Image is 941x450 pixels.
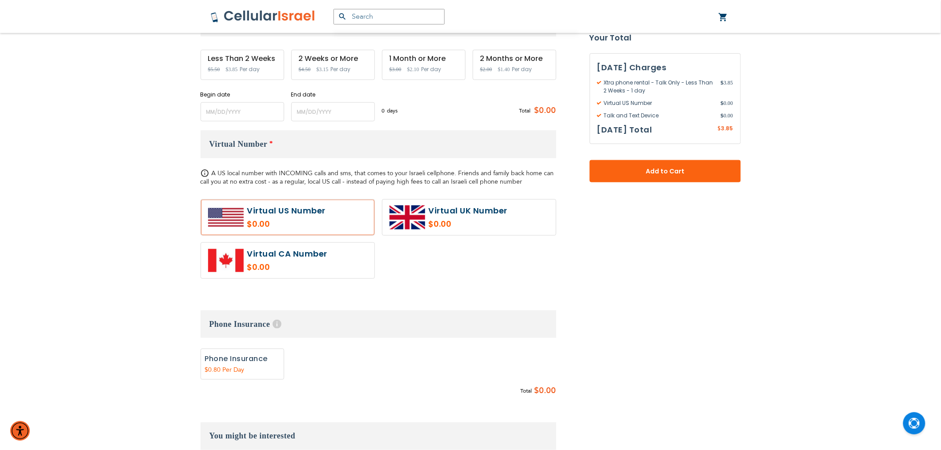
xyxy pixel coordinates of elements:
span: $0.00 [531,104,556,117]
span: $2.00 [480,66,492,72]
input: MM/DD/YYYY [291,102,375,121]
input: Search [334,9,445,24]
span: 3.85 [721,79,733,95]
span: $ [721,112,724,120]
span: Talk and Text Device [597,112,721,120]
span: $5.50 [208,66,220,72]
span: $3.00 [390,66,402,72]
span: Virtual Number [209,140,268,149]
span: Add to Cart [619,167,712,176]
h3: Phone Insurance [201,310,556,338]
span: A US local number with INCOMING calls and sms, that comes to your Israeli cellphone. Friends and ... [201,169,554,186]
span: Help [273,320,281,329]
span: Xtra phone rental - Talk Only - Less Than 2 Weeks - 1 day [597,79,721,95]
div: 1 Month or More [390,55,458,63]
span: days [387,107,398,115]
span: 0.00 [721,99,733,107]
h3: [DATE] Charges [597,61,733,74]
input: MM/DD/YYYY [201,102,284,121]
span: Total [521,386,532,396]
div: 2 Months or More [480,55,549,63]
div: Accessibility Menu [10,421,30,441]
span: Per day [331,65,351,73]
label: End date [291,91,375,99]
span: Virtual US Number [597,99,721,107]
span: $ [721,79,724,87]
div: Less Than 2 Weeks [208,55,277,63]
span: Total [519,107,531,115]
h3: [DATE] Total [597,123,652,137]
span: $ [721,99,724,107]
span: $3.85 [226,66,238,72]
span: Per day [240,65,260,73]
span: You might be interested [209,432,296,441]
span: Per day [512,65,532,73]
img: Cellular Israel Logo [210,10,316,23]
span: 0.00 [539,384,556,398]
span: $4.50 [299,66,311,72]
label: Begin date [201,91,284,99]
span: Per day [422,65,442,73]
strong: Your Total [590,31,741,44]
button: Add to Cart [590,160,741,182]
span: $ [535,384,539,398]
span: 0.00 [721,112,733,120]
span: 0 [382,107,387,115]
span: $ [718,125,721,133]
span: 3.85 [721,125,733,132]
span: $3.15 [317,66,329,72]
span: $2.10 [407,66,419,72]
div: 2 Weeks or More [299,55,367,63]
span: $1.40 [498,66,510,72]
